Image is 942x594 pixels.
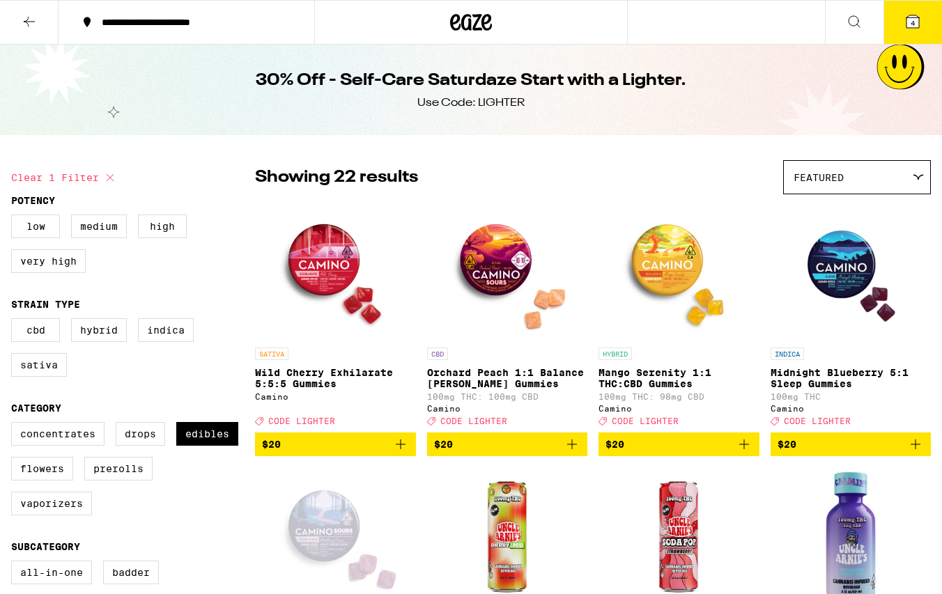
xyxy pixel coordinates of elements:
[255,367,416,389] p: Wild Cherry Exhilarate 5:5:5 Gummies
[138,318,194,342] label: Indica
[771,201,932,432] a: Open page for Midnight Blueberry 5:1 Sleep Gummies from Camino
[427,367,588,389] p: Orchard Peach 1:1 Balance [PERSON_NAME] Gummies
[781,201,920,341] img: Camino - Midnight Blueberry 5:1 Sleep Gummies
[771,404,932,413] div: Camino
[599,392,759,401] p: 100mg THC: 98mg CBD
[771,367,932,389] p: Midnight Blueberry 5:1 Sleep Gummies
[268,416,335,425] span: CODE LIGHTER
[427,404,588,413] div: Camino
[427,347,448,360] p: CBD
[84,457,153,480] label: Prerolls
[771,392,932,401] p: 100mg THC
[427,201,588,432] a: Open page for Orchard Peach 1:1 Balance Sours Gummies from Camino
[911,19,915,27] span: 4
[612,416,679,425] span: CODE LIGHTER
[262,439,281,450] span: $20
[778,439,796,450] span: $20
[116,422,165,446] label: Drops
[11,561,92,584] label: All-In-One
[255,432,416,456] button: Add to bag
[256,69,686,93] h1: 30% Off - Self-Care Saturdaze Start with a Lighter.
[794,172,844,183] span: Featured
[427,392,588,401] p: 100mg THC: 100mg CBD
[883,1,942,44] button: 4
[11,195,55,206] legend: Potency
[11,249,86,273] label: Very High
[599,367,759,389] p: Mango Serenity 1:1 THC:CBD Gummies
[440,416,507,425] span: CODE LIGHTER
[11,353,67,377] label: Sativa
[11,457,73,480] label: Flowers
[255,201,416,432] a: Open page for Wild Cherry Exhilarate 5:5:5 Gummies from Camino
[11,541,80,552] legend: Subcategory
[11,299,80,310] legend: Strain Type
[11,160,118,195] button: Clear 1 filter
[103,561,159,584] label: Badder
[427,432,588,456] button: Add to bag
[255,347,288,360] p: SATIVA
[599,432,759,456] button: Add to bag
[11,422,105,446] label: Concentrates
[417,95,525,111] div: Use Code: LIGHTER
[255,166,418,189] p: Showing 22 results
[11,318,60,342] label: CBD
[11,214,60,238] label: Low
[71,214,127,238] label: Medium
[605,439,624,450] span: $20
[265,201,405,341] img: Camino - Wild Cherry Exhilarate 5:5:5 Gummies
[599,404,759,413] div: Camino
[138,214,187,238] label: High
[599,201,759,432] a: Open page for Mango Serenity 1:1 THC:CBD Gummies from Camino
[255,392,416,401] div: Camino
[11,402,61,414] legend: Category
[11,492,92,515] label: Vaporizers
[176,422,238,446] label: Edibles
[771,347,804,360] p: INDICA
[71,318,127,342] label: Hybrid
[609,201,748,341] img: Camino - Mango Serenity 1:1 THC:CBD Gummies
[784,416,851,425] span: CODE LIGHTER
[438,201,577,341] img: Camino - Orchard Peach 1:1 Balance Sours Gummies
[771,432,932,456] button: Add to bag
[434,439,453,450] span: $20
[599,347,632,360] p: HYBRID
